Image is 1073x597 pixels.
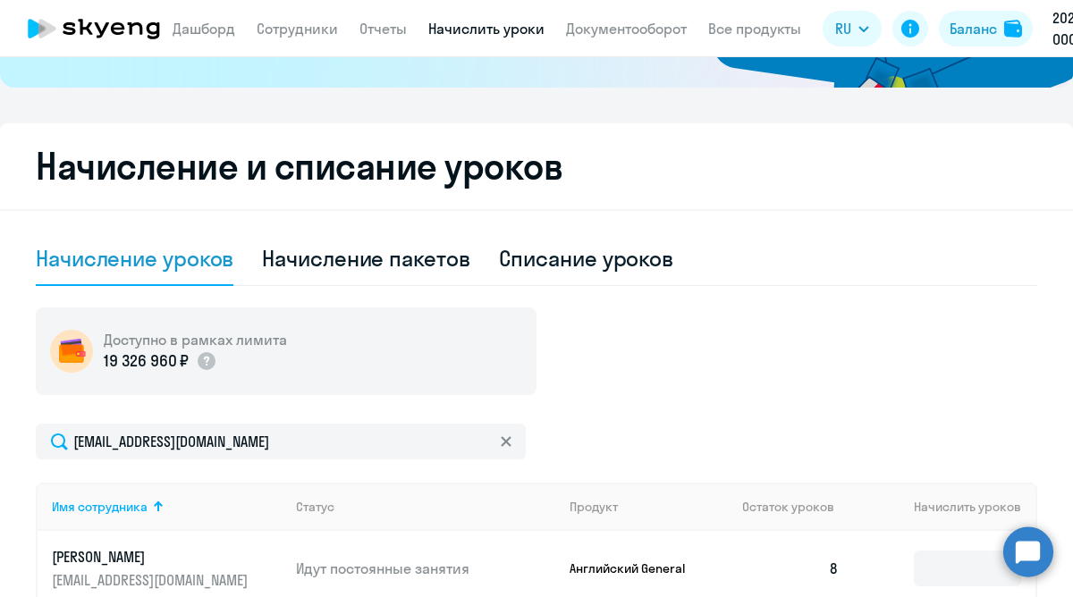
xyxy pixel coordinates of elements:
[52,547,282,590] a: [PERSON_NAME][EMAIL_ADDRESS][DOMAIN_NAME]
[950,18,997,39] div: Баланс
[359,20,407,38] a: Отчеты
[853,483,1035,531] th: Начислить уроков
[1004,20,1022,38] img: balance
[570,499,618,515] div: Продукт
[823,11,882,46] button: RU
[742,499,853,515] div: Остаток уроков
[104,330,287,349] h5: Доступно в рамках лимита
[52,499,148,515] div: Имя сотрудника
[257,20,338,38] a: Сотрудники
[36,244,233,273] div: Начисление уроков
[262,244,469,273] div: Начисление пакетов
[708,20,801,38] a: Все продукты
[296,559,555,578] p: Идут постоянные занятия
[499,244,674,273] div: Списание уроков
[742,499,834,515] span: Остаток уроков
[104,349,189,373] p: 19 326 960 ₽
[52,499,282,515] div: Имя сотрудника
[566,20,687,38] a: Документооборот
[173,20,235,38] a: Дашборд
[50,330,93,373] img: wallet-circle.png
[296,499,334,515] div: Статус
[939,11,1033,46] button: Балансbalance
[52,547,252,567] p: [PERSON_NAME]
[36,145,1037,188] h2: Начисление и списание уроков
[52,570,252,590] p: [EMAIL_ADDRESS][DOMAIN_NAME]
[570,499,729,515] div: Продукт
[835,18,851,39] span: RU
[296,499,555,515] div: Статус
[36,424,526,459] input: Поиск по имени, email, продукту или статусу
[570,560,704,576] p: Английский General
[428,20,545,38] a: Начислить уроки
